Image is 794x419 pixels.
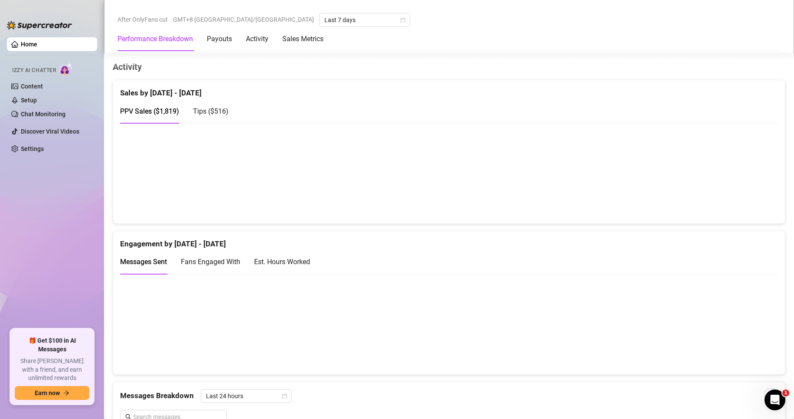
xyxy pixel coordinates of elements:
span: Earn now [35,390,60,396]
span: calendar [282,393,287,399]
span: PPV Sales ( $1,819 ) [120,107,179,115]
span: Tips ( $516 ) [193,107,229,115]
span: Share [PERSON_NAME] with a friend, and earn unlimited rewards [15,357,89,383]
h4: Activity [113,61,785,73]
a: Chat Monitoring [21,111,65,118]
span: calendar [400,17,405,23]
a: Discover Viral Videos [21,128,79,135]
span: arrow-right [63,390,69,396]
span: Fans Engaged With [181,258,240,266]
div: Performance Breakdown [118,34,193,44]
iframe: Intercom live chat [765,390,785,410]
div: Sales by [DATE] - [DATE] [120,80,778,99]
button: Earn nowarrow-right [15,386,89,400]
div: Engagement by [DATE] - [DATE] [120,231,778,250]
div: Activity [246,34,268,44]
a: Setup [21,97,37,104]
span: Messages Sent [120,258,167,266]
a: Content [21,83,43,90]
span: 🎁 Get $100 in AI Messages [15,337,89,354]
a: Settings [21,145,44,152]
span: GMT+8 [GEOGRAPHIC_DATA]/[GEOGRAPHIC_DATA] [173,13,314,26]
span: Last 24 hours [206,390,287,403]
div: Sales Metrics [282,34,323,44]
a: Home [21,41,37,48]
img: logo-BBDzfeDw.svg [7,21,72,29]
div: Messages Breakdown [120,389,778,403]
div: Est. Hours Worked [254,256,310,267]
img: AI Chatter [59,63,73,75]
div: Payouts [207,34,232,44]
span: Izzy AI Chatter [12,66,56,75]
span: 1 [782,390,789,396]
span: After OnlyFans cut [118,13,168,26]
span: Last 7 days [324,13,405,26]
